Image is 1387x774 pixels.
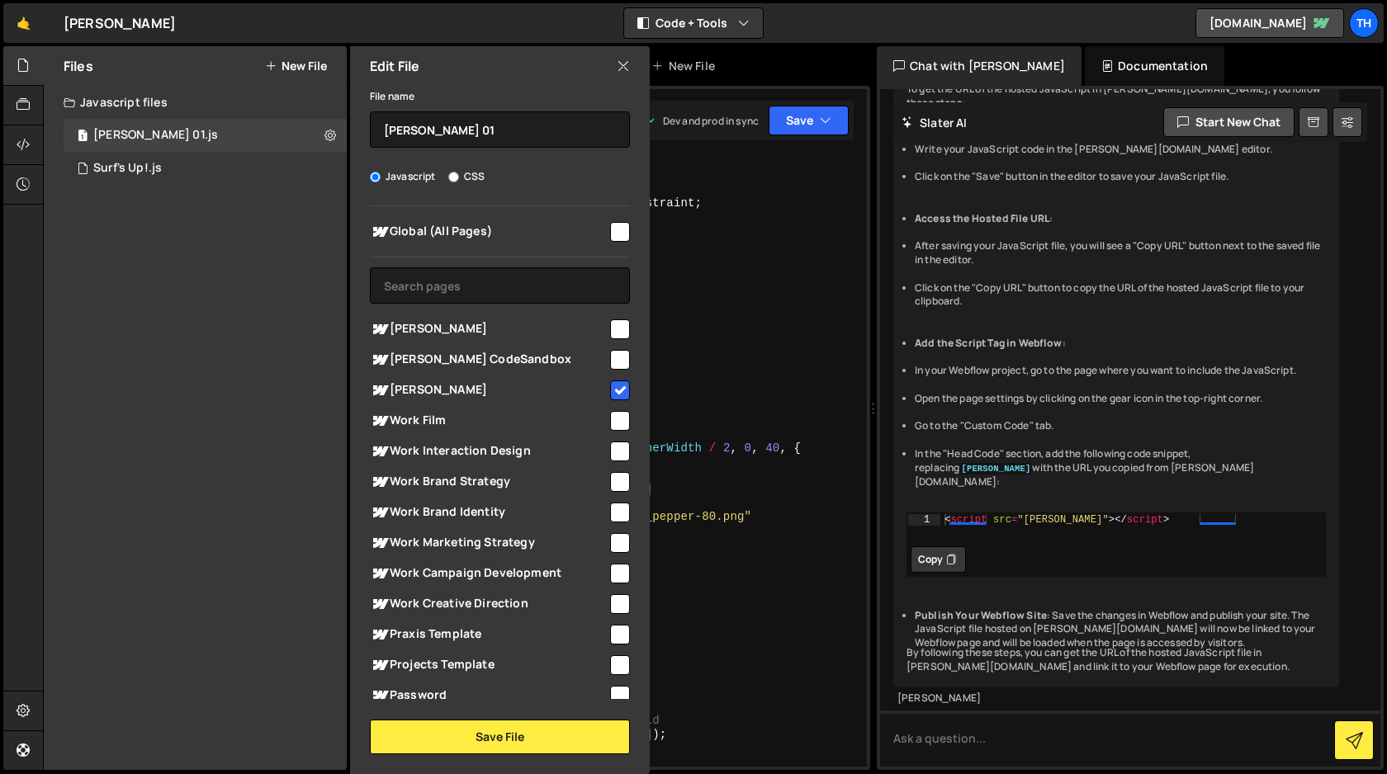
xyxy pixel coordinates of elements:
li: Click on the "Save" button in the editor to save your JavaScript file. [915,170,1326,184]
span: Password [370,686,608,706]
span: [PERSON_NAME] [370,380,608,400]
label: Javascript [370,168,436,185]
code: [PERSON_NAME] [959,463,1032,474]
div: [PERSON_NAME] [897,691,1335,706]
div: Dev and prod in sync [646,114,759,128]
button: Copy [911,546,966,573]
span: Global (All Pages) [370,222,608,242]
li: Go to the "Custom Code" tab. [915,419,1326,433]
span: Work Brand Identity [370,503,608,522]
span: [PERSON_NAME] CodeSandbox [370,350,608,370]
div: Documentation [1085,46,1224,86]
span: 1 [78,130,88,144]
span: [PERSON_NAME] [370,319,608,339]
li: In the "Head Code" section, add the following code snippet, replacing with the URL you copied fro... [915,447,1326,488]
li: Write your JavaScript code in the [PERSON_NAME][DOMAIN_NAME] editor. [915,143,1326,157]
span: Praxis Template [370,625,608,644]
button: Save File [370,720,630,754]
span: Projects Template [370,655,608,675]
a: Th [1349,8,1379,38]
strong: Add the Script Tag in Webflow [915,336,1063,350]
li: In your Webflow project, go to the page where you want to include the JavaScript. [915,364,1326,378]
span: Work Marketing Strategy [370,533,608,553]
button: New File [265,59,327,73]
li: Open the page settings by clicking on the gear icon in the top-right corner. [915,392,1326,406]
h2: Slater AI [902,115,968,130]
div: I apologize for the confusion in my previous messages. [PERSON_NAME][DOMAIN_NAME] does not have a... [893,14,1339,687]
span: Work Interaction Design [370,441,608,461]
li: Click on the "Copy URL" button to copy the URL of the hosted JavaScript file to your clipboard. [915,281,1326,309]
h2: Files [64,57,93,75]
label: CSS [448,168,485,185]
div: [PERSON_NAME] [64,13,176,33]
input: CSS [448,172,459,182]
li: : [915,212,1326,226]
span: Work Brand Strategy [370,472,608,492]
input: Name [370,111,630,148]
div: Surf's Up!.js [93,161,162,176]
div: New File [651,58,721,74]
a: 🤙 [3,3,44,43]
div: 17106/47176.js [64,119,347,152]
button: Code + Tools [624,8,763,38]
li: : [915,337,1326,351]
div: Chat with [PERSON_NAME] [877,46,1082,86]
strong: Access the Hosted File URL [915,211,1049,225]
input: Javascript [370,172,381,182]
li: After saving your JavaScript file, you will see a "Copy URL" button next to the saved file in the... [915,239,1326,267]
input: Search pages [370,267,630,304]
h2: Edit File [370,57,419,75]
div: Surf's Up!.js [64,152,347,185]
label: File name [370,88,414,105]
span: Work Creative Direction [370,594,608,614]
span: Work Campaign Development [370,564,608,583]
li: : Save the changes in Webflow and publish your site. The JavaScript file hosted on [PERSON_NAME][... [915,609,1326,650]
strong: Publish Your Webflow Site [915,608,1047,622]
button: Start new chat [1163,107,1295,137]
div: 1 [908,514,940,526]
a: [DOMAIN_NAME] [1195,8,1344,38]
div: [PERSON_NAME] 01.js [93,128,218,143]
span: Work Film [370,411,608,431]
div: Javascript files [44,86,347,119]
button: Save [769,106,849,135]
